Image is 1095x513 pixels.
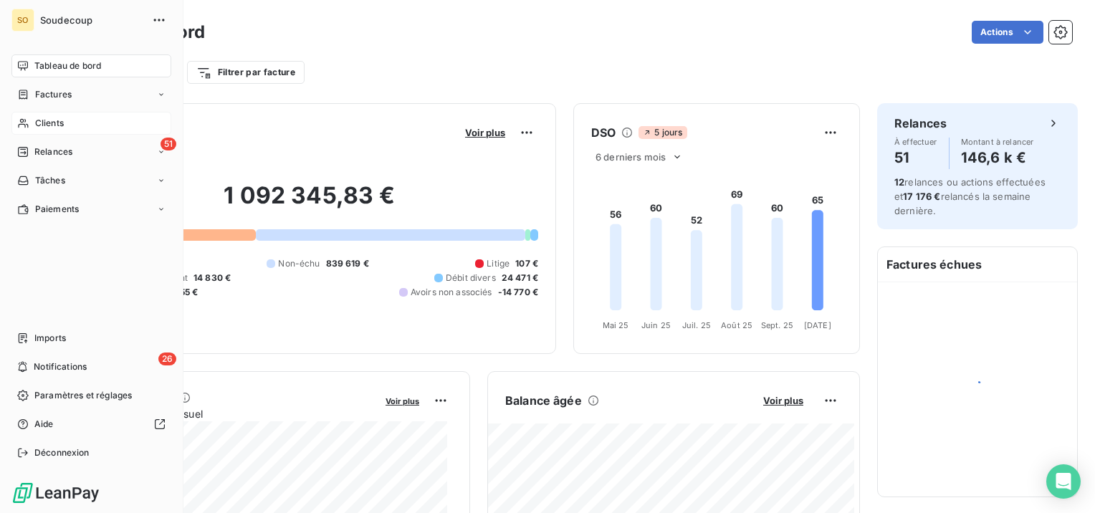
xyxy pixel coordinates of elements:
span: 14 830 € [193,272,231,284]
h4: 51 [894,146,937,169]
span: -14 770 € [498,286,538,299]
tspan: Sept. 25 [761,320,793,330]
span: 26 [158,353,176,365]
a: Aide [11,413,171,436]
button: Voir plus [381,394,424,407]
div: SO [11,9,34,32]
span: 17 176 € [903,191,940,202]
span: 12 [894,176,904,188]
span: 24 471 € [502,272,538,284]
span: À effectuer [894,138,937,146]
h4: 146,6 k € [961,146,1034,169]
tspan: Juin 25 [641,320,671,330]
h6: Relances [894,115,947,132]
span: Litige [487,257,510,270]
span: Factures [35,88,72,101]
span: Chiffre d'affaires mensuel [81,406,376,421]
span: Voir plus [465,127,505,138]
h2: 1 092 345,83 € [81,181,538,224]
button: Actions [972,21,1043,44]
tspan: Mai 25 [603,320,629,330]
span: Tâches [35,174,65,187]
h6: Balance âgée [505,392,582,409]
span: Imports [34,332,66,345]
span: Soudecoup [40,14,143,26]
span: Voir plus [386,396,419,406]
span: 6 derniers mois [596,151,666,163]
span: 839 619 € [326,257,369,270]
img: Logo LeanPay [11,481,100,504]
div: Open Intercom Messenger [1046,464,1081,499]
span: Aide [34,418,54,431]
span: 5 jours [639,126,687,139]
span: 107 € [515,257,538,270]
button: Filtrer par facture [187,61,305,84]
span: Tableau de bord [34,59,101,72]
span: Montant à relancer [961,138,1034,146]
span: Paiements [35,203,79,216]
span: relances ou actions effectuées et relancés la semaine dernière. [894,176,1046,216]
button: Voir plus [461,126,510,139]
span: Avoirs non associés [411,286,492,299]
h6: Factures échues [878,247,1077,282]
span: Clients [35,117,64,130]
h6: DSO [591,124,616,141]
span: Non-échu [278,257,320,270]
span: Voir plus [763,395,803,406]
span: 51 [161,138,176,150]
span: Déconnexion [34,446,90,459]
tspan: Juil. 25 [682,320,711,330]
button: Voir plus [759,394,808,407]
span: Relances [34,145,72,158]
tspan: Août 25 [721,320,752,330]
tspan: [DATE] [804,320,831,330]
span: Paramètres et réglages [34,389,132,402]
span: Notifications [34,360,87,373]
span: Débit divers [446,272,496,284]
